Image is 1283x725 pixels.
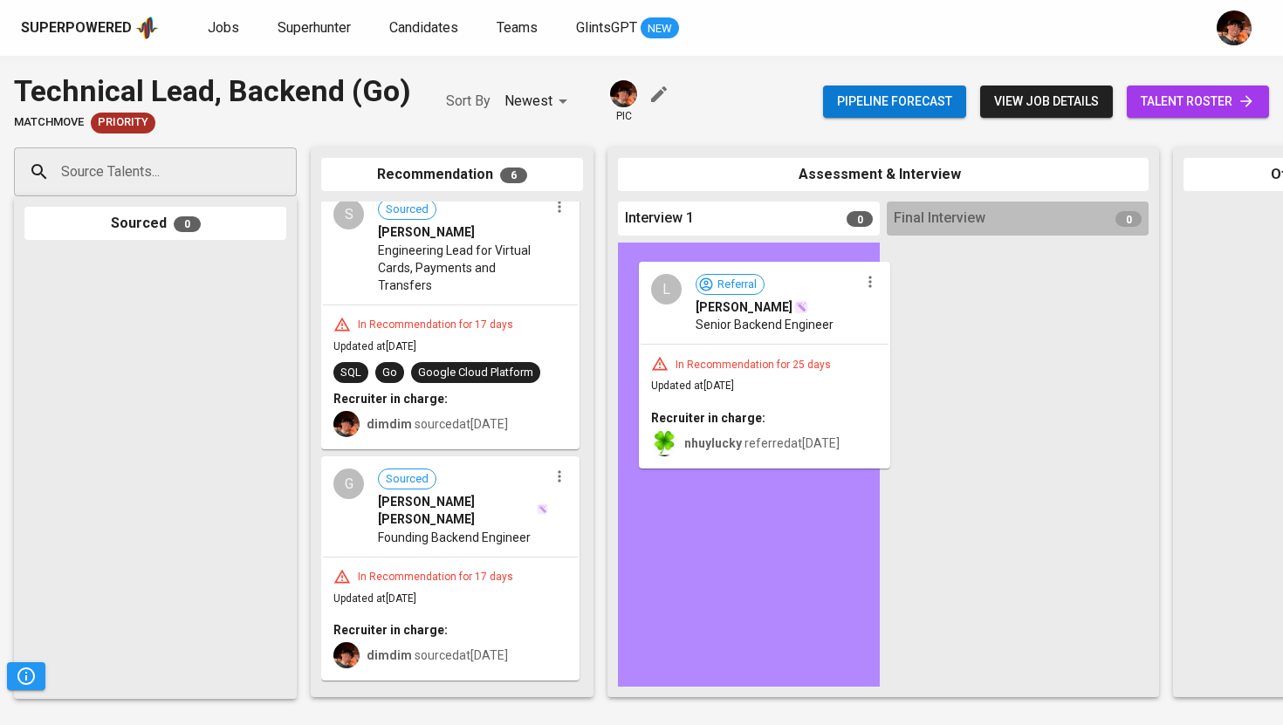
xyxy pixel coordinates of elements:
[504,91,552,112] p: Newest
[174,216,201,232] span: 0
[446,91,491,112] p: Sort By
[21,18,132,38] div: Superpowered
[21,15,159,41] a: Superpoweredapp logo
[389,17,462,39] a: Candidates
[14,114,84,131] span: MatchMove
[91,114,155,131] span: Priority
[1115,211,1142,227] span: 0
[1141,91,1255,113] span: talent roster
[823,85,966,118] button: Pipeline forecast
[618,158,1149,192] div: Assessment & Interview
[980,85,1113,118] button: view job details
[641,20,679,38] span: NEW
[837,91,952,113] span: Pipeline forecast
[500,168,527,183] span: 6
[610,80,637,107] img: diemas@glints.com
[504,85,573,118] div: Newest
[24,207,286,241] div: Sourced
[321,158,583,192] div: Recommendation
[1127,85,1269,118] a: talent roster
[576,17,679,39] a: GlintsGPT NEW
[608,79,639,124] div: pic
[1217,10,1252,45] img: diemas@glints.com
[287,170,291,174] button: Open
[278,19,351,36] span: Superhunter
[894,209,985,229] span: Final Interview
[135,15,159,41] img: app logo
[7,662,45,690] button: Pipeline Triggers
[497,19,538,36] span: Teams
[14,70,411,113] div: Technical Lead, Backend (Go)
[625,209,694,229] span: Interview 1
[497,17,541,39] a: Teams
[208,19,239,36] span: Jobs
[278,17,354,39] a: Superhunter
[847,211,873,227] span: 0
[389,19,458,36] span: Candidates
[91,113,155,133] div: New Job received from Demand Team
[576,19,637,36] span: GlintsGPT
[994,91,1099,113] span: view job details
[208,17,243,39] a: Jobs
